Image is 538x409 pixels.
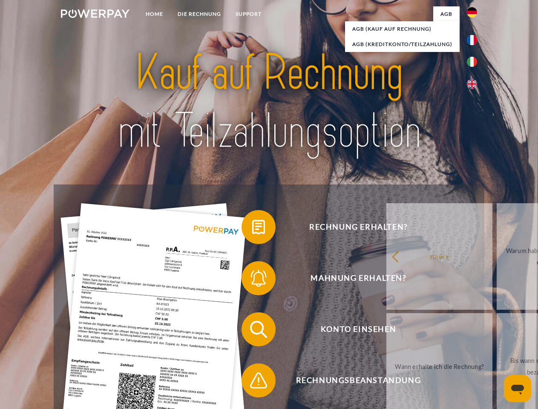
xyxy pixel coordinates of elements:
[138,6,170,22] a: Home
[61,9,129,18] img: logo-powerpay-white.svg
[248,268,269,289] img: qb_bell.svg
[391,360,487,372] div: Wann erhalte ich die Rechnung?
[228,6,269,22] a: SUPPORT
[242,210,463,244] button: Rechnung erhalten?
[433,6,460,22] a: agb
[467,35,477,45] img: fr
[248,319,269,340] img: qb_search.svg
[254,261,463,295] span: Mahnung erhalten?
[248,370,269,391] img: qb_warning.svg
[345,21,460,37] a: AGB (Kauf auf Rechnung)
[467,57,477,67] img: it
[467,79,477,89] img: en
[254,312,463,346] span: Konto einsehen
[242,363,463,397] button: Rechnungsbeanstandung
[391,251,487,262] div: zurück
[242,312,463,346] button: Konto einsehen
[170,6,228,22] a: DIE RECHNUNG
[248,216,269,238] img: qb_bill.svg
[242,261,463,295] button: Mahnung erhalten?
[254,210,463,244] span: Rechnung erhalten?
[504,375,531,402] iframe: Schaltfläche zum Öffnen des Messaging-Fensters
[81,41,457,163] img: title-powerpay_de.svg
[254,363,463,397] span: Rechnungsbeanstandung
[467,7,477,17] img: de
[345,37,460,52] a: AGB (Kreditkonto/Teilzahlung)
